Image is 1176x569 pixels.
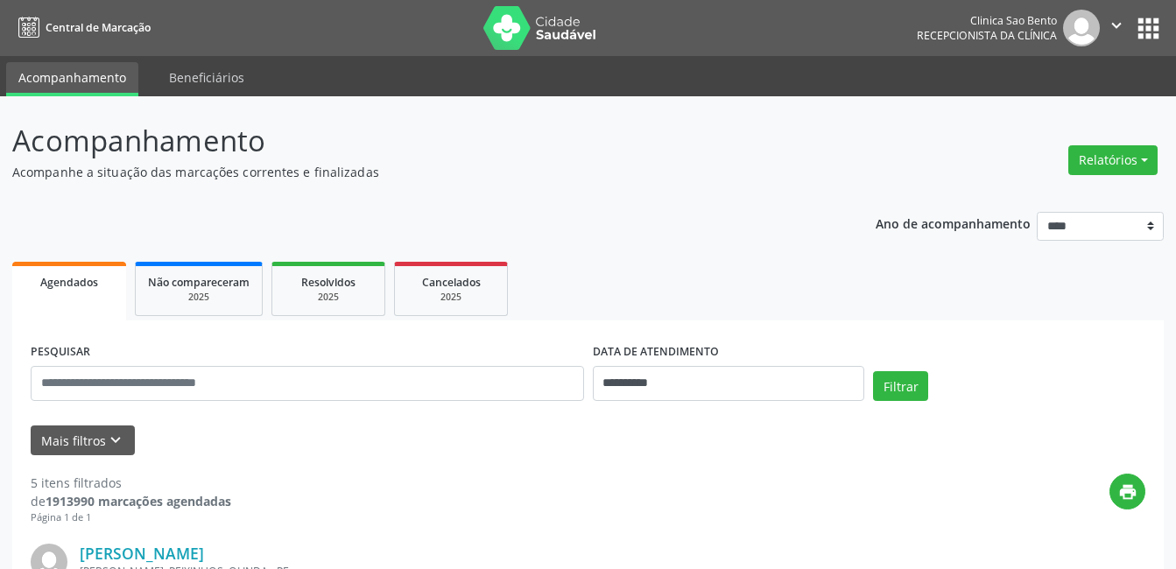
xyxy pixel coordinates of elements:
[876,212,1031,234] p: Ano de acompanhamento
[12,163,819,181] p: Acompanhe a situação das marcações correntes e finalizadas
[12,119,819,163] p: Acompanhamento
[1133,13,1164,44] button: apps
[1109,474,1145,509] button: print
[873,371,928,401] button: Filtrar
[40,275,98,290] span: Agendados
[301,275,356,290] span: Resolvidos
[1118,482,1137,502] i: print
[31,474,231,492] div: 5 itens filtrados
[422,275,481,290] span: Cancelados
[46,20,151,35] span: Central de Marcação
[31,492,231,510] div: de
[6,62,138,96] a: Acompanhamento
[148,275,250,290] span: Não compareceram
[148,291,250,304] div: 2025
[593,339,719,366] label: DATA DE ATENDIMENTO
[1100,10,1133,46] button: 
[12,13,151,42] a: Central de Marcação
[157,62,257,93] a: Beneficiários
[46,493,231,509] strong: 1913990 marcações agendadas
[1107,16,1126,35] i: 
[1063,10,1100,46] img: img
[80,544,204,563] a: [PERSON_NAME]
[31,339,90,366] label: PESQUISAR
[31,510,231,525] div: Página 1 de 1
[106,431,125,450] i: keyboard_arrow_down
[31,425,135,456] button: Mais filtroskeyboard_arrow_down
[917,28,1057,43] span: Recepcionista da clínica
[285,291,372,304] div: 2025
[917,13,1057,28] div: Clinica Sao Bento
[1068,145,1158,175] button: Relatórios
[407,291,495,304] div: 2025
